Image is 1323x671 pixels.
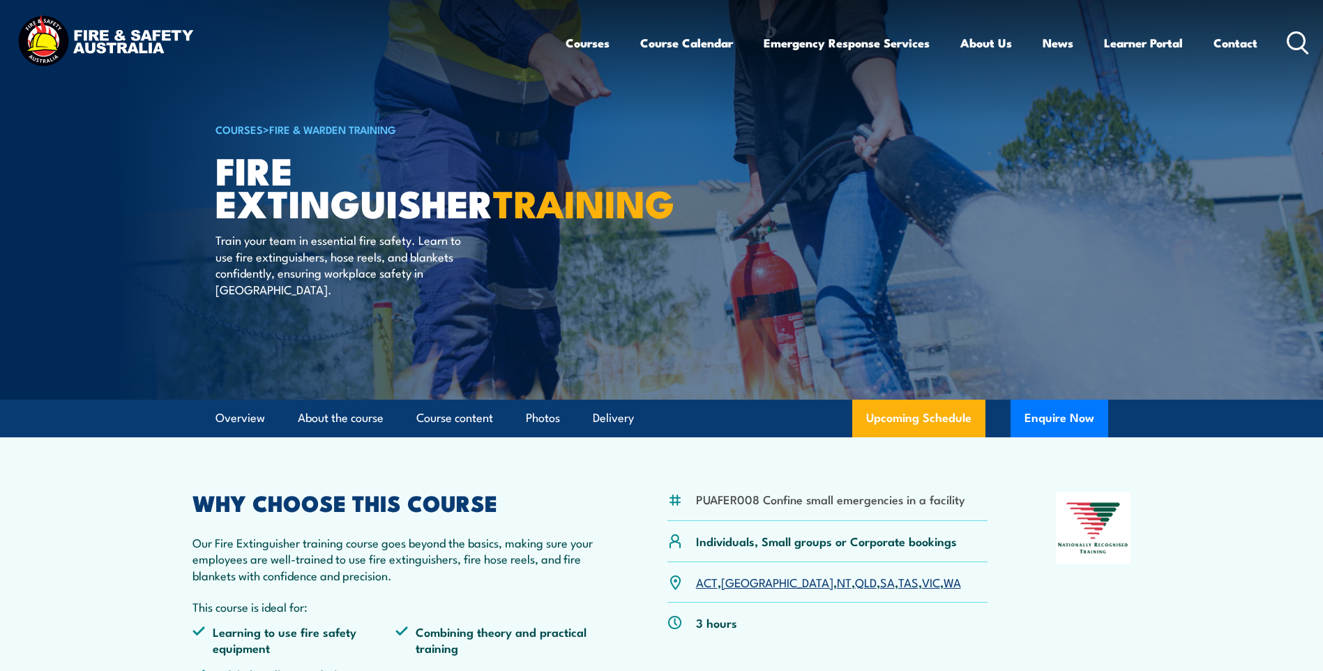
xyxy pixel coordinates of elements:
p: This course is ideal for: [192,598,600,615]
a: QLD [855,573,877,590]
img: Nationally Recognised Training logo. [1056,492,1131,564]
a: About the course [298,400,384,437]
a: Contact [1214,24,1257,61]
a: Photos [526,400,560,437]
a: NT [837,573,852,590]
strong: TRAINING [493,173,674,231]
a: COURSES [216,121,263,137]
h2: WHY CHOOSE THIS COURSE [192,492,600,512]
a: About Us [960,24,1012,61]
p: Individuals, Small groups or Corporate bookings [696,533,957,549]
a: ACT [696,573,718,590]
h1: Fire Extinguisher [216,153,560,218]
a: SA [880,573,895,590]
a: Overview [216,400,265,437]
a: Courses [566,24,610,61]
a: Course Calendar [640,24,733,61]
a: [GEOGRAPHIC_DATA] [721,573,833,590]
a: VIC [922,573,940,590]
a: TAS [898,573,918,590]
a: Learner Portal [1104,24,1183,61]
p: Our Fire Extinguisher training course goes beyond the basics, making sure your employees are well... [192,534,600,583]
a: Fire & Warden Training [269,121,396,137]
li: PUAFER008 Confine small emergencies in a facility [696,491,965,507]
a: Course content [416,400,493,437]
button: Enquire Now [1011,400,1108,437]
p: , , , , , , , [696,574,961,590]
a: WA [944,573,961,590]
p: 3 hours [696,615,737,631]
a: Upcoming Schedule [852,400,985,437]
p: Train your team in essential fire safety. Learn to use fire extinguishers, hose reels, and blanke... [216,232,470,297]
li: Learning to use fire safety equipment [192,624,396,656]
a: Emergency Response Services [764,24,930,61]
h6: > [216,121,560,137]
li: Combining theory and practical training [395,624,599,656]
a: Delivery [593,400,634,437]
a: News [1043,24,1073,61]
